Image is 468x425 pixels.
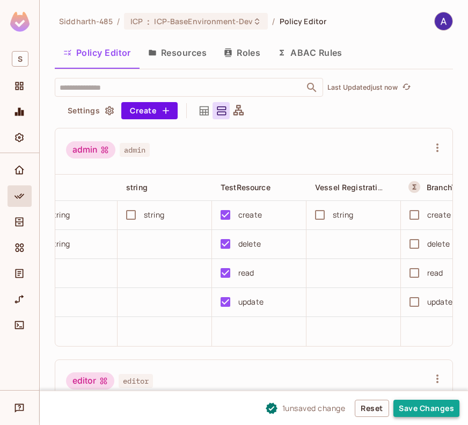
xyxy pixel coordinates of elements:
[427,267,443,279] div: read
[8,127,32,148] div: Settings
[8,211,32,233] div: Directory
[408,181,420,193] button: A Resource Set is a dynamically conditioned resource, defined by real-time criteria.
[117,16,120,26] li: /
[355,400,389,417] button: Reset
[427,296,452,308] div: update
[154,16,253,26] span: ICP-BaseEnvironment-Dev
[8,263,32,284] div: Audit Log
[215,39,269,66] button: Roles
[12,51,28,67] span: S
[8,289,32,310] div: URL Mapping
[144,209,164,221] div: string
[269,39,351,66] button: ABAC Rules
[315,182,406,192] span: Vessel Registration NEW
[140,39,215,66] button: Resources
[272,16,275,26] li: /
[221,183,270,192] span: TestResource
[8,397,32,419] div: Help & Updates
[10,12,30,32] img: SReyMgAAAABJRU5ErkJggg==
[126,183,148,192] span: string
[130,16,143,26] span: ICP
[402,82,411,93] span: refresh
[119,374,153,388] span: editor
[8,75,32,97] div: Projects
[8,237,32,258] div: Elements
[400,81,413,94] button: refresh
[8,314,32,336] div: Connect
[238,296,264,308] div: update
[8,101,32,123] div: Monitoring
[333,209,353,221] div: string
[8,47,32,71] div: Workspace: Siddharth-485
[427,209,451,221] div: create
[427,238,450,250] div: delete
[8,185,32,207] div: Policy
[282,402,346,414] span: 1 unsaved change
[49,238,70,250] div: string
[120,143,150,157] span: admin
[280,16,327,26] span: Policy Editor
[59,16,113,26] span: the active workspace
[398,81,413,94] span: Refresh is not available in edit mode.
[327,83,398,92] p: Last Updated just now
[49,209,70,221] div: string
[238,267,254,279] div: read
[435,12,452,30] img: ASHISH SANDEY
[66,372,114,390] div: editor
[66,141,115,159] div: admin
[238,238,261,250] div: delete
[8,160,32,181] div: Home
[238,209,262,221] div: create
[304,80,319,95] button: Open
[63,102,117,119] button: Settings
[393,400,459,417] button: Save Changes
[121,102,178,119] button: Create
[55,39,140,66] button: Policy Editor
[147,17,150,26] span: :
